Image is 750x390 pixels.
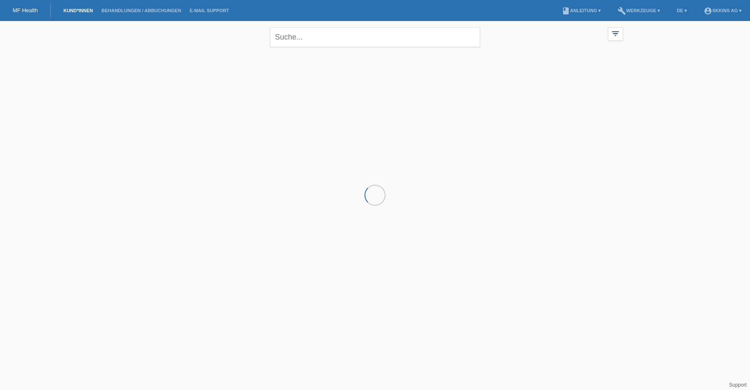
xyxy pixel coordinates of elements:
i: book [562,7,570,15]
a: E-Mail Support [185,8,233,13]
a: account_circleSKKINS AG ▾ [700,8,746,13]
a: buildWerkzeuge ▾ [613,8,664,13]
a: Support [729,382,747,388]
a: DE ▾ [673,8,691,13]
a: MF Health [13,7,38,13]
i: filter_list [611,29,620,38]
a: bookAnleitung ▾ [557,8,605,13]
a: Kund*innen [59,8,97,13]
i: build [618,7,626,15]
input: Suche... [270,27,480,47]
a: Behandlungen / Abbuchungen [97,8,185,13]
i: account_circle [704,7,712,15]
